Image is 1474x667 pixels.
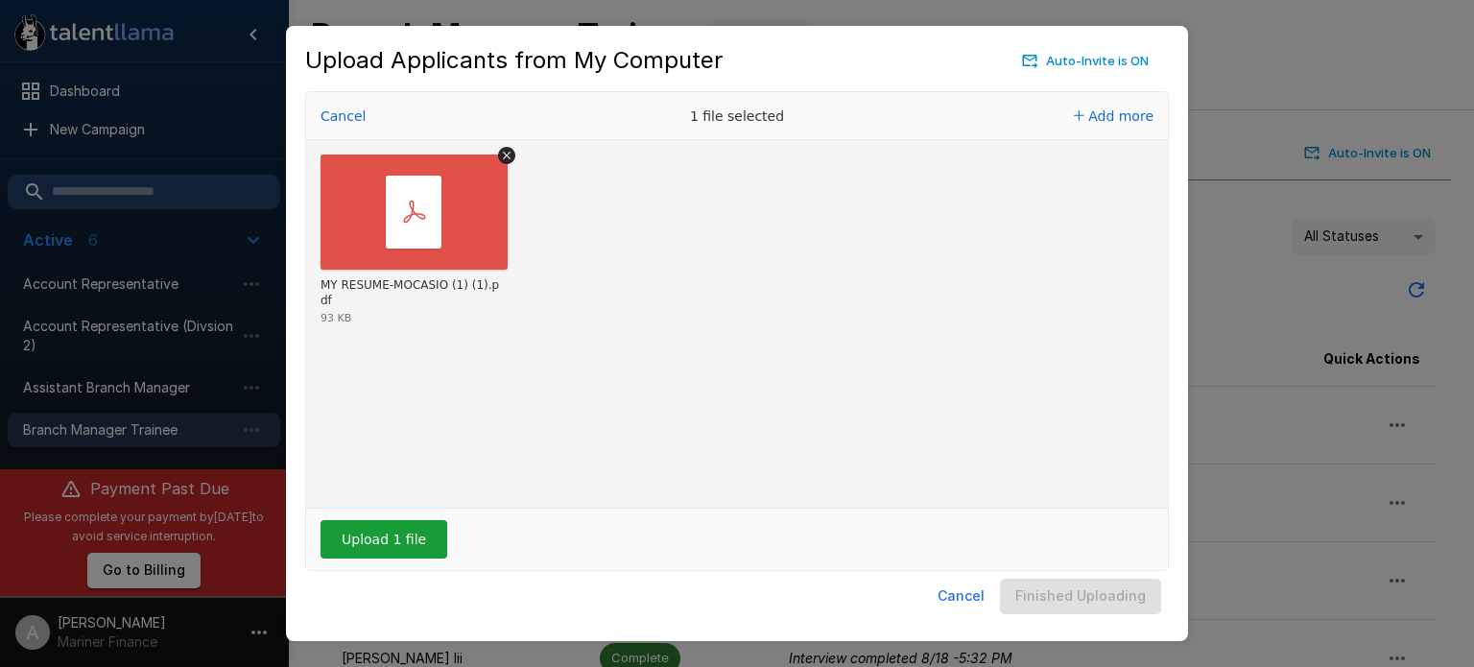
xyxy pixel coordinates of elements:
button: Remove file [498,147,515,164]
div: 93 KB [321,313,351,323]
div: 1 file selected [593,92,881,140]
button: Add more files [1066,103,1161,130]
button: Cancel [930,579,992,614]
div: Uppy Dashboard [305,91,1169,571]
h5: Upload Applicants from My Computer [305,45,723,76]
span: Add more [1088,108,1153,124]
button: Auto-Invite is ON [1018,46,1153,76]
button: Upload 1 file [321,520,447,559]
div: MY RESUME-MOCASIO (1) (1).pdf [321,278,503,308]
button: Cancel [315,103,371,130]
